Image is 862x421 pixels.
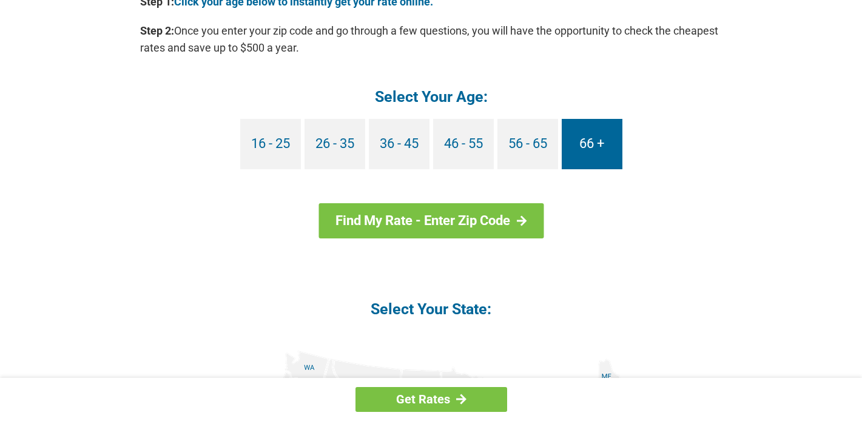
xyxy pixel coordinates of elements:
a: 66 + [562,119,622,169]
a: Get Rates [355,387,507,412]
a: 36 - 45 [369,119,429,169]
a: 26 - 35 [305,119,365,169]
b: Step 2: [140,24,174,37]
h4: Select Your State: [140,299,722,319]
a: 46 - 55 [433,119,494,169]
p: Once you enter your zip code and go through a few questions, you will have the opportunity to che... [140,22,722,56]
a: 16 - 25 [240,119,301,169]
a: 56 - 65 [497,119,558,169]
a: Find My Rate - Enter Zip Code [318,203,544,238]
h4: Select Your Age: [140,87,722,107]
